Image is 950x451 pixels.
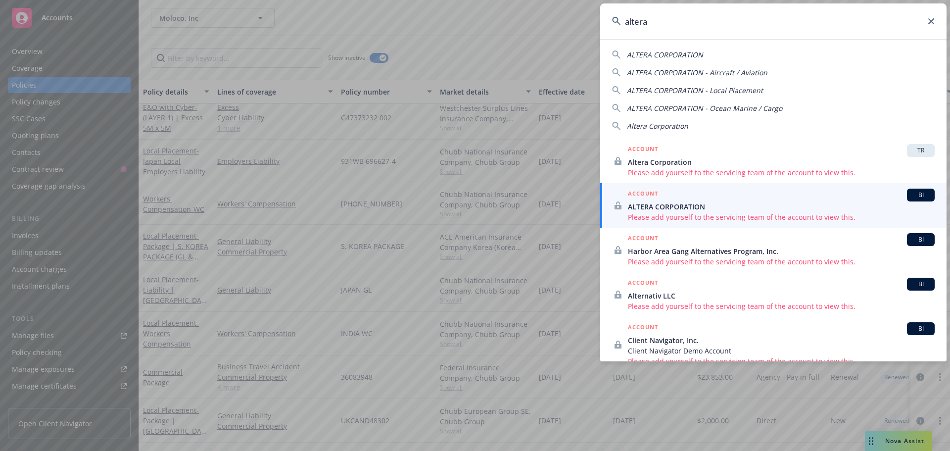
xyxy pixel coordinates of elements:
a: ACCOUNTBIClient Navigator, Inc.Client Navigator Demo AccountPlease add yourself to the servicing ... [600,317,947,372]
span: ALTERA CORPORATION - Aircraft / Aviation [627,68,767,77]
span: BI [911,191,931,200]
a: ACCOUNTTRAltera CorporationPlease add yourself to the servicing team of the account to view this. [600,139,947,183]
span: TR [911,146,931,155]
span: Please add yourself to the servicing team of the account to view this. [628,301,935,311]
span: BI [911,324,931,333]
span: Please add yourself to the servicing team of the account to view this. [628,356,935,366]
span: BI [911,280,931,289]
span: BI [911,235,931,244]
span: ALTERA CORPORATION - Local Placement [627,86,763,95]
a: ACCOUNTBIHarbor Area Gang Alternatives Program, Inc.Please add yourself to the servicing team of ... [600,228,947,272]
span: Alternativ LLC [628,291,935,301]
a: ACCOUNTBIAlternativ LLCPlease add yourself to the servicing team of the account to view this. [600,272,947,317]
input: Search... [600,3,947,39]
h5: ACCOUNT [628,233,658,245]
span: ALTERA CORPORATION [628,201,935,212]
span: Please add yourself to the servicing team of the account to view this. [628,212,935,222]
h5: ACCOUNT [628,278,658,290]
h5: ACCOUNT [628,322,658,334]
span: Client Navigator, Inc. [628,335,935,346]
span: Please add yourself to the servicing team of the account to view this. [628,167,935,178]
span: ALTERA CORPORATION [627,50,703,59]
span: Altera Corporation [627,121,688,131]
span: ALTERA CORPORATION - Ocean Marine / Cargo [627,103,782,113]
h5: ACCOUNT [628,189,658,200]
span: Harbor Area Gang Alternatives Program, Inc. [628,246,935,256]
span: Altera Corporation [628,157,935,167]
span: Client Navigator Demo Account [628,346,935,356]
h5: ACCOUNT [628,144,658,156]
span: Please add yourself to the servicing team of the account to view this. [628,256,935,267]
a: ACCOUNTBIALTERA CORPORATIONPlease add yourself to the servicing team of the account to view this. [600,183,947,228]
